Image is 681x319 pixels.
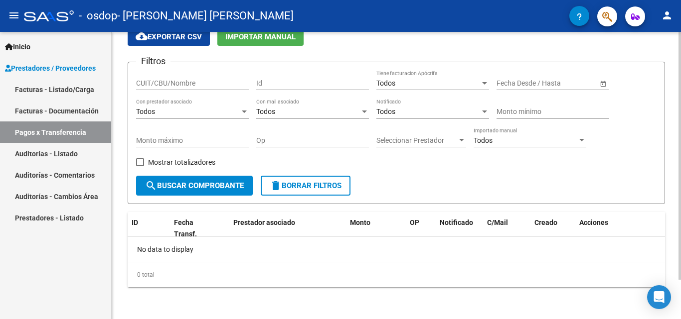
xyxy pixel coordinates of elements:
h3: Filtros [136,54,170,68]
span: Inicio [5,41,30,52]
datatable-header-cell: Creado [530,212,575,245]
mat-icon: delete [270,180,282,192]
datatable-header-cell: Notificado [436,212,483,245]
button: Exportar CSV [128,27,210,46]
span: Prestador asociado [233,218,295,226]
div: 0 total [128,262,665,287]
span: - osdop [79,5,117,27]
span: Monto [350,218,370,226]
input: Fecha inicio [497,79,533,88]
span: Mostrar totalizadores [148,156,215,168]
span: Exportar CSV [136,32,202,41]
mat-icon: person [661,9,673,21]
mat-icon: cloud_download [136,30,148,42]
span: Todos [376,107,395,115]
mat-icon: search [145,180,157,192]
span: C/Mail [487,218,508,226]
span: Todos [474,136,493,144]
button: Buscar Comprobante [136,176,253,196]
input: Fecha fin [541,79,590,88]
span: Prestadores / Proveedores [5,63,96,74]
span: - [PERSON_NAME] [PERSON_NAME] [117,5,294,27]
span: Importar Manual [225,32,296,41]
datatable-header-cell: OP [406,212,436,245]
datatable-header-cell: Acciones [575,212,665,245]
span: Todos [256,107,275,115]
mat-icon: menu [8,9,20,21]
span: OP [410,218,419,226]
span: Creado [534,218,557,226]
span: Buscar Comprobante [145,181,244,190]
span: Seleccionar Prestador [376,136,457,145]
span: Todos [136,107,155,115]
button: Importar Manual [217,27,304,46]
button: Borrar Filtros [261,176,350,196]
datatable-header-cell: Monto [346,212,406,245]
span: Notificado [440,218,473,226]
div: No data to display [128,237,665,262]
span: Acciones [579,218,608,226]
button: Open calendar [598,78,608,89]
datatable-header-cell: C/Mail [483,212,530,245]
span: Todos [376,79,395,87]
datatable-header-cell: Fecha Transf. [170,212,215,245]
datatable-header-cell: Prestador asociado [229,212,346,245]
div: Open Intercom Messenger [647,285,671,309]
span: Borrar Filtros [270,181,341,190]
span: ID [132,218,138,226]
datatable-header-cell: ID [128,212,170,245]
span: Fecha Transf. [174,218,197,238]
